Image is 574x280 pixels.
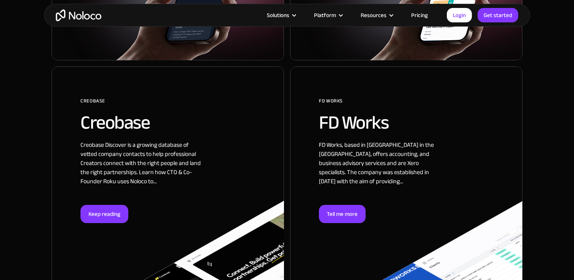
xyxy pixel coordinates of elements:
div: Platform [314,10,336,20]
a: Pricing [402,10,437,20]
div: Resources [361,10,386,20]
a: home [56,9,101,21]
div: Solutions [267,10,289,20]
div: Platform [304,10,351,20]
a: Get started [478,8,518,22]
div: Solutions [257,10,304,20]
div: Resources [351,10,402,20]
a: Login [447,8,472,22]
